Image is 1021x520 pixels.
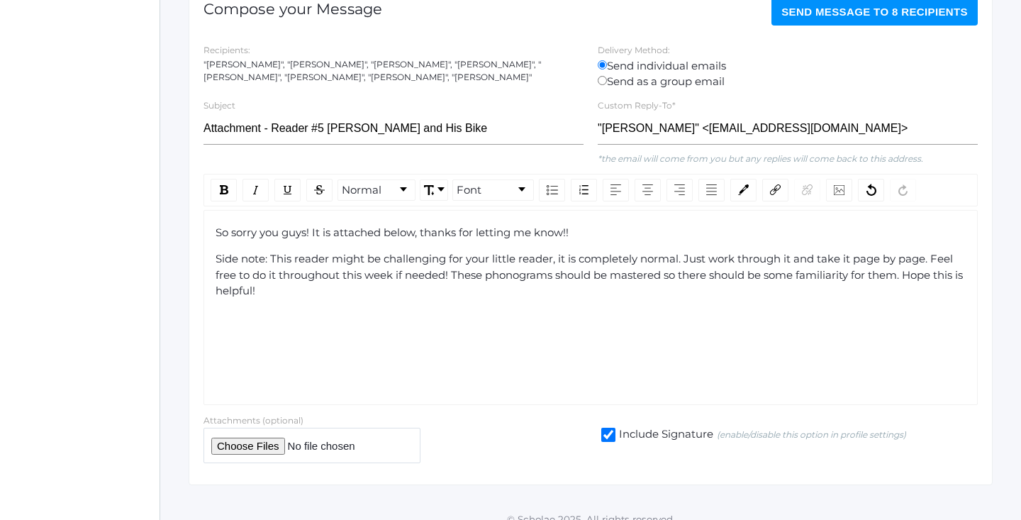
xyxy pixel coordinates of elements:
em: (enable/disable this option in profile settings) [717,428,906,441]
h1: Compose your Message [203,1,382,17]
a: Font Size [420,180,447,200]
div: rdw-link-control [759,179,823,201]
input: Send as a group email [598,76,607,85]
input: "Full Name" <email@email.com> [598,113,978,145]
div: rdw-color-picker [727,179,759,201]
span: So sorry you guys! It is attached below, thanks for letting me know!! [216,226,569,239]
span: Side note: This reader might be challenging for your little reader, it is completely normal. Just... [216,252,966,297]
div: rdw-dropdown [420,179,448,201]
div: rdw-block-control [335,179,418,201]
label: Recipients: [203,45,250,55]
input: Include Signature(enable/disable this option in profile settings) [601,428,615,442]
label: Delivery Method: [598,45,670,55]
div: rdw-editor [216,225,966,326]
span: Normal [342,182,381,199]
div: Center [635,179,661,201]
div: Bold [211,179,237,201]
div: rdw-font-size-control [418,179,450,201]
div: rdw-history-control [855,179,919,201]
label: Subject [203,100,235,111]
label: Custom Reply-To* [598,100,676,111]
div: Left [603,179,629,201]
div: "[PERSON_NAME]", "[PERSON_NAME]", "[PERSON_NAME]", "[PERSON_NAME]", "[PERSON_NAME]", "[PERSON_NAM... [203,58,584,84]
div: Redo [890,179,916,201]
div: Link [762,179,788,201]
div: Ordered [571,179,597,201]
div: rdw-textalign-control [600,179,727,201]
input: Send individual emails [598,60,607,70]
div: rdw-dropdown [337,179,415,201]
div: Justify [698,179,725,201]
div: Unlink [794,179,820,201]
label: Attachments (optional) [203,415,303,426]
div: rdw-dropdown [452,179,534,201]
label: Send individual emails [598,58,978,74]
div: rdw-list-control [536,179,600,201]
span: Include Signature [615,426,713,444]
div: rdw-font-family-control [450,179,536,201]
div: rdw-image-control [823,179,855,201]
span: Send Message to 8 recipients [781,6,968,18]
div: Underline [274,179,301,201]
div: rdw-toolbar [203,174,978,206]
a: Block Type [338,180,415,200]
div: Right [666,179,693,201]
div: Unordered [539,179,565,201]
a: Font [453,180,533,200]
div: Italic [242,179,269,201]
em: *the email will come from you but any replies will come back to this address. [598,153,923,164]
span: Font [457,182,481,199]
div: rdw-wrapper [203,174,978,405]
div: Strikethrough [306,179,333,201]
div: Image [826,179,852,201]
div: Undo [858,179,884,201]
div: rdw-inline-control [208,179,335,201]
label: Send as a group email [598,74,978,90]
